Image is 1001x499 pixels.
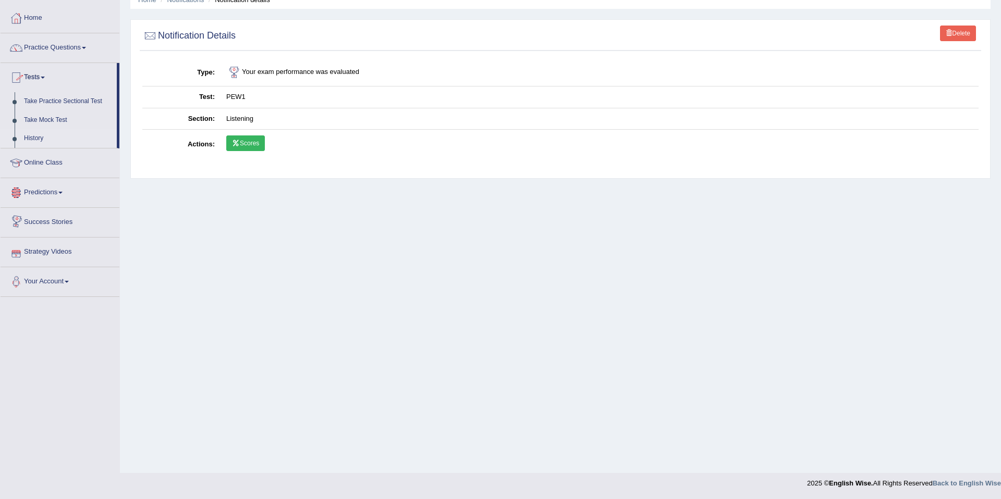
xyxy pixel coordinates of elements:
[142,28,236,44] h2: Notification Details
[142,108,221,130] th: Section
[221,108,979,130] td: Listening
[829,479,873,487] strong: English Wise.
[221,86,979,108] td: PEW1
[1,148,119,174] a: Online Class
[142,130,221,160] th: Actions
[142,59,221,86] th: Type
[940,26,976,41] a: Delete
[807,473,1001,488] div: 2025 © All Rights Reserved
[1,178,119,204] a: Predictions
[221,59,979,86] td: Your exam performance was evaluated
[226,135,265,151] a: Scores
[1,4,119,30] a: Home
[1,208,119,234] a: Success Stories
[1,33,119,59] a: Practice Questions
[1,267,119,293] a: Your Account
[19,129,117,148] a: History
[933,479,1001,487] a: Back to English Wise
[1,63,117,89] a: Tests
[1,238,119,264] a: Strategy Videos
[19,111,117,130] a: Take Mock Test
[19,92,117,111] a: Take Practice Sectional Test
[142,86,221,108] th: Test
